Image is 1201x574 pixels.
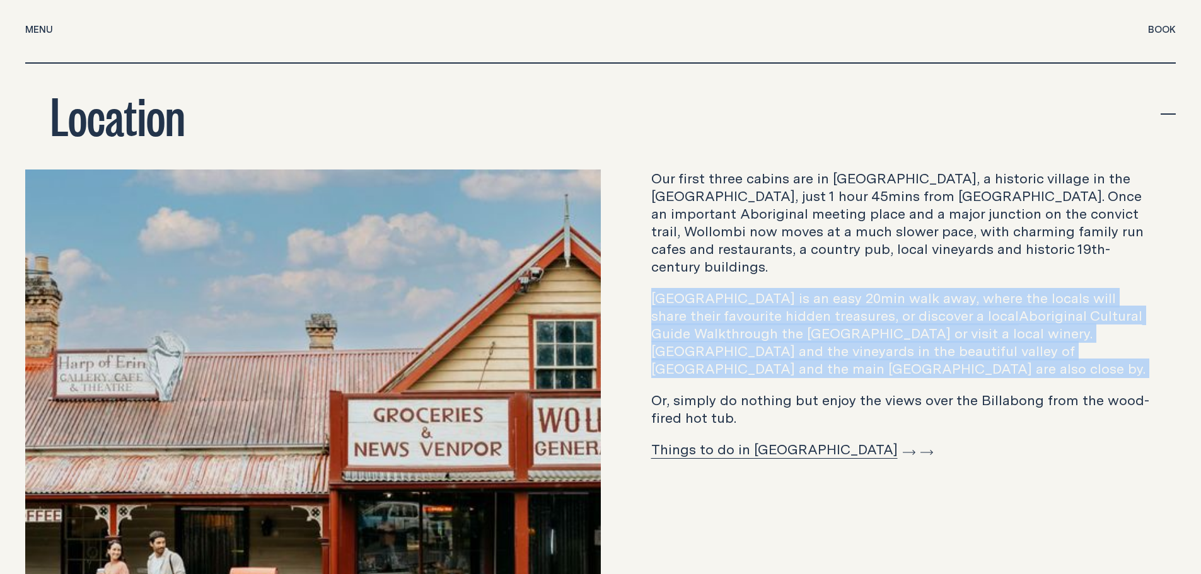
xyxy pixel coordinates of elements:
[1148,23,1176,38] button: show booking tray
[50,89,185,139] h2: Location
[25,23,53,38] button: show menu
[1148,25,1176,34] span: Book
[651,169,1151,275] p: Our first three cabins are in [GEOGRAPHIC_DATA], a historic village in the [GEOGRAPHIC_DATA], jus...
[651,306,1142,343] a: Aboriginal Cultural Guide Walk
[25,64,1176,169] button: expand accordion
[651,289,1151,377] p: [GEOGRAPHIC_DATA] is an easy 20min walk away, where the locals will share their favourite hidden ...
[25,25,53,34] span: Menu
[651,439,915,459] a: Things to do in [GEOGRAPHIC_DATA]
[651,391,1151,427] p: Or, simply do nothing but enjoy the views over the Billabong from the wood-fired hot tub.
